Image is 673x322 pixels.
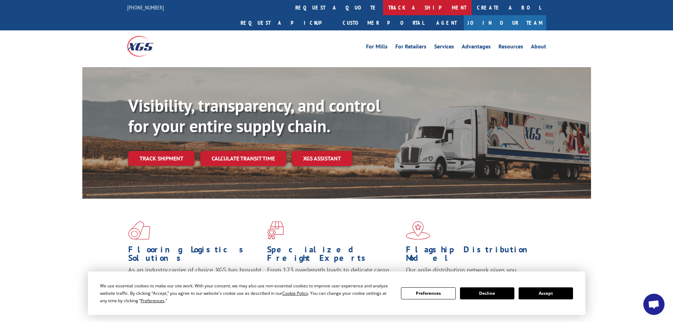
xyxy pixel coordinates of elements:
[128,221,150,240] img: xgs-icon-total-supply-chain-intelligence-red
[643,294,665,315] a: Open chat
[434,44,454,52] a: Services
[464,15,546,30] a: Join Our Team
[406,221,430,240] img: xgs-icon-flagship-distribution-model-red
[282,290,308,296] span: Cookie Policy
[498,44,523,52] a: Resources
[128,245,262,266] h1: Flooring Logistics Solutions
[267,266,401,297] p: From 123 overlength loads to delicate cargo, our experienced staff knows the best way to move you...
[267,221,284,240] img: xgs-icon-focused-on-flooring-red
[128,94,380,137] b: Visibility, transparency, and control for your entire supply chain.
[429,15,464,30] a: Agent
[519,287,573,299] button: Accept
[292,151,352,166] a: XGS ASSISTANT
[200,151,286,166] a: Calculate transit time
[128,266,261,291] span: As an industry carrier of choice, XGS has brought innovation and dedication to flooring logistics...
[337,15,429,30] a: Customer Portal
[462,44,491,52] a: Advantages
[395,44,426,52] a: For Retailers
[406,266,536,282] span: Our agile distribution network gives you nationwide inventory management on demand.
[235,15,337,30] a: Request a pickup
[366,44,388,52] a: For Mills
[531,44,546,52] a: About
[460,287,514,299] button: Decline
[267,245,401,266] h1: Specialized Freight Experts
[128,151,195,166] a: Track shipment
[406,245,539,266] h1: Flagship Distribution Model
[401,287,455,299] button: Preferences
[127,4,164,11] a: [PHONE_NUMBER]
[100,282,392,304] div: We use essential cookies to make our site work. With your consent, we may also use non-essential ...
[88,271,585,315] div: Cookie Consent Prompt
[141,298,165,304] span: Preferences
